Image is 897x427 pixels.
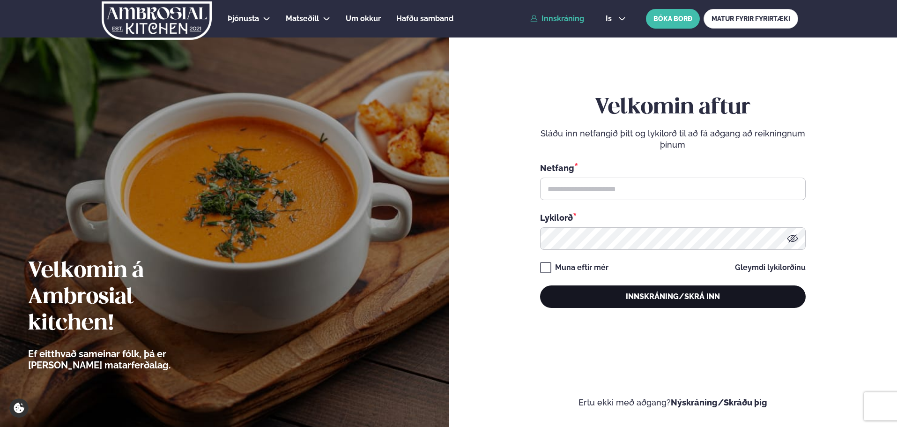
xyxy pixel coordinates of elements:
[346,13,381,24] a: Um okkur
[540,211,806,224] div: Lykilorð
[346,14,381,23] span: Um okkur
[598,15,633,22] button: is
[646,9,700,29] button: BÓKA BORÐ
[735,264,806,271] a: Gleymdi lykilorðinu
[228,13,259,24] a: Þjónusta
[530,15,584,23] a: Innskráning
[540,128,806,150] p: Sláðu inn netfangið þitt og lykilorð til að fá aðgang að reikningnum þínum
[286,14,319,23] span: Matseðill
[606,15,615,22] span: is
[477,397,869,408] p: Ertu ekki með aðgang?
[540,95,806,121] h2: Velkomin aftur
[28,258,222,337] h2: Velkomin á Ambrosial kitchen!
[28,348,222,371] p: Ef eitthvað sameinar fólk, þá er [PERSON_NAME] matarferðalag.
[704,9,798,29] a: MATUR FYRIR FYRIRTÆKI
[396,14,453,23] span: Hafðu samband
[101,1,213,40] img: logo
[540,162,806,174] div: Netfang
[228,14,259,23] span: Þjónusta
[9,398,29,418] a: Cookie settings
[671,397,767,407] a: Nýskráning/Skráðu þig
[286,13,319,24] a: Matseðill
[540,285,806,308] button: Innskráning/Skrá inn
[396,13,453,24] a: Hafðu samband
